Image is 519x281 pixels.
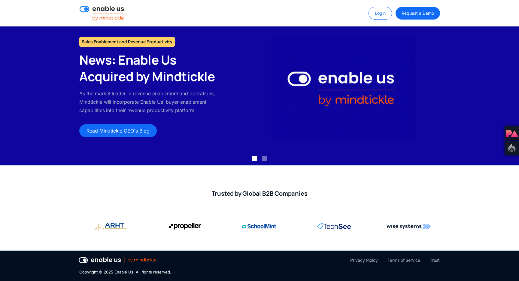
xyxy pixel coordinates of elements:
div: next slide [495,13,519,165]
a: Request a Demo [396,7,440,20]
p: As the market leader in revenue enablement and operations, Mindtickle will incorporate Enable Us'... [79,89,223,115]
div: Show slide 1 of 2 [252,156,257,161]
a: Login [369,7,392,20]
img: SchoolMint corporate logo [242,220,277,232]
img: RingCentral corporate logo [317,220,351,232]
h2: Trusted by Global B2B Companies [79,190,440,197]
a: Trust [430,257,440,264]
a: Read Mindtickle CEO's Blog [79,124,157,137]
img: Wise Systems corporate logo [387,220,431,232]
a: Terms of Service [387,257,420,264]
a: Privacy Policy [350,257,378,264]
div: Copyright © 2025 Enable Us. All rights reserved. [79,269,171,275]
h1: Sales Enablement and Revenue Productivity [79,37,175,47]
img: Propeller Aero corporate logo [95,220,126,233]
img: Propeller Aero corporate logo [169,220,201,232]
img: Enable Us by Mindtickle [271,37,415,141]
div: Show slide 2 of 2 [262,156,267,161]
iframe: Qualified Messenger [513,275,519,281]
h2: News: Enable Us Acquired by Mindtickle [79,52,223,84]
